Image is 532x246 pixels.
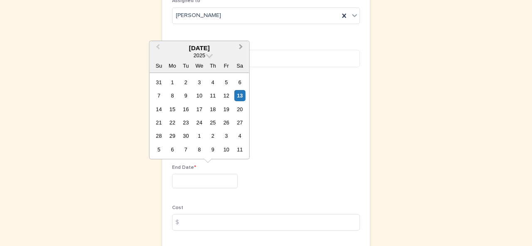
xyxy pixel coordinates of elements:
div: Choose Tuesday, September 9th, 2025 [180,90,192,101]
div: Choose Thursday, September 4th, 2025 [207,77,219,88]
div: Choose Friday, October 10th, 2025 [221,144,232,155]
div: Choose Monday, September 29th, 2025 [167,130,178,141]
div: Choose Thursday, September 25th, 2025 [207,117,219,128]
div: Sa [234,60,245,71]
div: Choose Monday, September 22nd, 2025 [167,117,178,128]
div: Choose Friday, September 19th, 2025 [221,104,232,115]
div: Mo [167,60,178,71]
div: Choose Wednesday, September 24th, 2025 [194,117,205,128]
div: Choose Saturday, September 6th, 2025 [234,77,245,88]
div: Choose Sunday, September 14th, 2025 [153,104,165,115]
div: Choose Friday, September 5th, 2025 [221,77,232,88]
div: $ [172,214,189,231]
div: Choose Monday, October 6th, 2025 [167,144,178,155]
div: Th [207,60,219,71]
button: Previous Month [150,42,164,55]
div: Choose Tuesday, September 16th, 2025 [180,104,192,115]
div: Choose Saturday, September 20th, 2025 [234,104,245,115]
span: Cost [172,205,183,210]
div: Choose Saturday, October 4th, 2025 [234,130,245,141]
div: Tu [180,60,192,71]
div: Choose Tuesday, September 23rd, 2025 [180,117,192,128]
div: Choose Friday, September 12th, 2025 [221,90,232,101]
div: Choose Thursday, October 2nd, 2025 [207,130,219,141]
div: Choose Wednesday, October 1st, 2025 [194,130,205,141]
div: Choose Monday, September 8th, 2025 [167,90,178,101]
div: Choose Sunday, October 5th, 2025 [153,144,165,155]
div: Su [153,60,165,71]
div: Choose Friday, September 26th, 2025 [221,117,232,128]
div: Choose Tuesday, October 7th, 2025 [180,144,192,155]
div: Choose Tuesday, September 30th, 2025 [180,130,192,141]
div: Choose Sunday, September 28th, 2025 [153,130,165,141]
div: Choose Tuesday, September 2nd, 2025 [180,77,192,88]
div: Choose Monday, September 1st, 2025 [167,77,178,88]
div: Choose Sunday, August 31st, 2025 [153,77,165,88]
div: We [194,60,205,71]
span: [PERSON_NAME] [176,11,221,20]
div: Choose Saturday, October 11th, 2025 [234,144,245,155]
div: Choose Wednesday, September 17th, 2025 [194,104,205,115]
div: month 2025-09 [152,76,246,156]
div: Choose Sunday, September 7th, 2025 [153,90,165,101]
div: Fr [221,60,232,71]
div: Choose Saturday, September 27th, 2025 [234,117,245,128]
div: Choose Saturday, September 13th, 2025 [234,90,245,101]
span: 2025 [193,52,205,58]
span: End Date [172,165,196,170]
div: Choose Thursday, September 11th, 2025 [207,90,219,101]
div: [DATE] [150,44,249,52]
div: Choose Sunday, September 21st, 2025 [153,117,165,128]
button: Next Month [235,42,249,55]
div: Choose Monday, September 15th, 2025 [167,104,178,115]
div: Choose Wednesday, October 8th, 2025 [194,144,205,155]
div: Choose Wednesday, September 10th, 2025 [194,90,205,101]
div: Choose Thursday, October 9th, 2025 [207,144,219,155]
div: Choose Thursday, September 18th, 2025 [207,104,219,115]
div: Choose Wednesday, September 3rd, 2025 [194,77,205,88]
div: Choose Friday, October 3rd, 2025 [221,130,232,141]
